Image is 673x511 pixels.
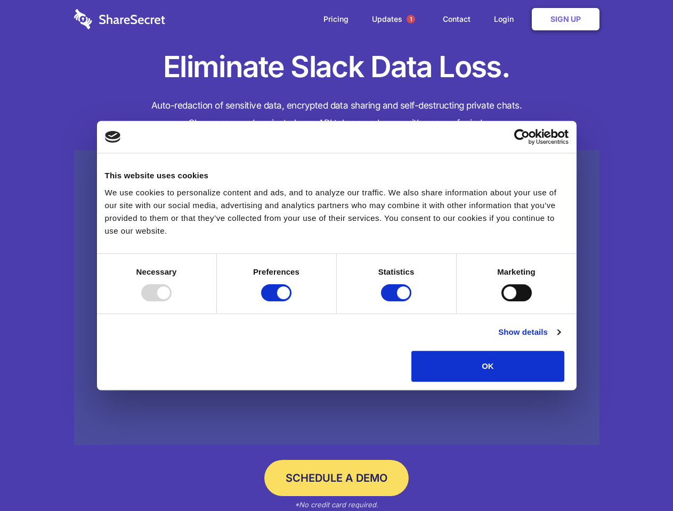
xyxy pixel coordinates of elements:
strong: Statistics [378,267,415,276]
a: Show details [498,326,560,339]
a: Contact [432,3,481,36]
strong: Necessary [136,267,177,276]
button: OK [411,351,564,382]
strong: Preferences [253,267,299,276]
span: 1 [407,15,415,23]
div: This website uses cookies [105,169,569,182]
a: Wistia video thumbnail [74,150,599,446]
a: Login [483,3,530,36]
em: *No credit card required. [295,500,378,509]
a: Sign Up [532,8,599,30]
a: Usercentrics Cookiebot - opens in a new window [475,129,569,145]
img: logo-wordmark-white-trans-d4663122ce5f474addd5e946df7df03e33cb6a1c49d2221995e7729f52c070b2.svg [74,9,165,29]
a: Schedule a Demo [264,460,409,496]
img: logo [105,131,121,143]
h4: Auto-redaction of sensitive data, encrypted data sharing and self-destructing private chats. Shar... [74,97,599,132]
h1: Eliminate Slack Data Loss. [74,48,599,86]
a: Pricing [313,3,359,36]
div: We use cookies to personalize content and ads, and to analyze our traffic. We also share informat... [105,186,569,237]
strong: Marketing [497,267,536,276]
